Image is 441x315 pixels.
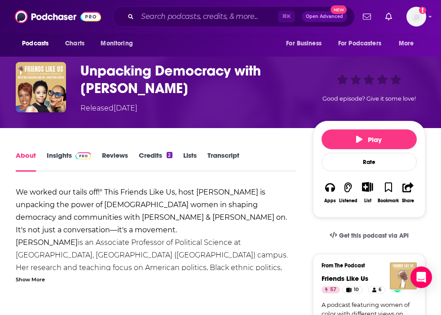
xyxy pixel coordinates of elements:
button: open menu [16,35,60,52]
button: Listened [339,176,358,209]
button: open menu [94,35,144,52]
img: User Profile [406,7,426,27]
div: Released [DATE] [80,103,137,114]
div: Rate [322,153,417,171]
svg: Add a profile image [419,7,426,14]
a: Transcript [207,151,239,172]
a: 6 [368,286,385,293]
a: Show notifications dropdown [359,9,375,24]
span: Play [356,135,382,144]
img: Unpacking Democracy with Professor Christina Greer [16,62,66,112]
div: 2 [167,152,172,158]
a: About [16,151,36,172]
span: Podcasts [22,37,49,50]
a: Credits2 [139,151,172,172]
button: Apps [322,176,339,209]
div: Bookmark [378,198,399,204]
h3: From The Podcast [322,262,410,269]
a: Lists [183,151,197,172]
div: Share [402,198,414,204]
span: Charts [65,37,84,50]
button: open menu [280,35,333,52]
button: open menu [332,35,394,52]
a: Charts [59,35,90,52]
strong: [PERSON_NAME] [16,238,78,247]
img: Podchaser Pro [75,152,91,160]
span: New [331,5,347,14]
div: List [364,198,371,204]
span: Open Advanced [306,14,343,19]
span: More [399,37,414,50]
span: 6 [379,285,381,294]
input: Search podcasts, credits, & more... [137,9,278,24]
span: For Podcasters [338,37,381,50]
span: ⌘ K [278,11,295,22]
span: 10 [354,285,359,294]
span: Logged in as nell-elle [406,7,426,27]
div: Show More ButtonList [358,176,377,209]
a: 10 [342,286,363,293]
strong: We worked our tails off!" This Friends Like Us, host [PERSON_NAME] is unpacking the power of [DEM... [16,188,287,234]
a: InsightsPodchaser Pro [47,151,91,172]
a: Friends Like Us [322,274,368,283]
img: Friends Like Us [390,262,417,289]
a: Show notifications dropdown [382,9,396,24]
div: Open Intercom Messenger [410,266,432,288]
button: Bookmark [377,176,399,209]
a: Get this podcast via API [322,225,416,247]
h1: Unpacking Democracy with Professor Christina Greer [80,62,309,97]
button: Share [399,176,416,209]
button: Open AdvancedNew [302,11,347,22]
a: Reviews [102,151,128,172]
div: Apps [324,198,336,204]
div: Search podcasts, credits, & more... [113,6,355,27]
a: 57 [322,286,340,293]
button: Show More Button [358,182,377,192]
span: Good episode? Give it some love! [322,95,416,102]
span: Get this podcast via API [339,232,409,240]
img: Podchaser - Follow, Share and Rate Podcasts [15,8,101,25]
span: 57 [330,285,336,294]
button: Show profile menu [406,7,426,27]
button: Play [322,129,417,149]
div: Listened [339,198,357,204]
button: open menu [392,35,425,52]
span: Monitoring [101,37,132,50]
span: For Business [286,37,322,50]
